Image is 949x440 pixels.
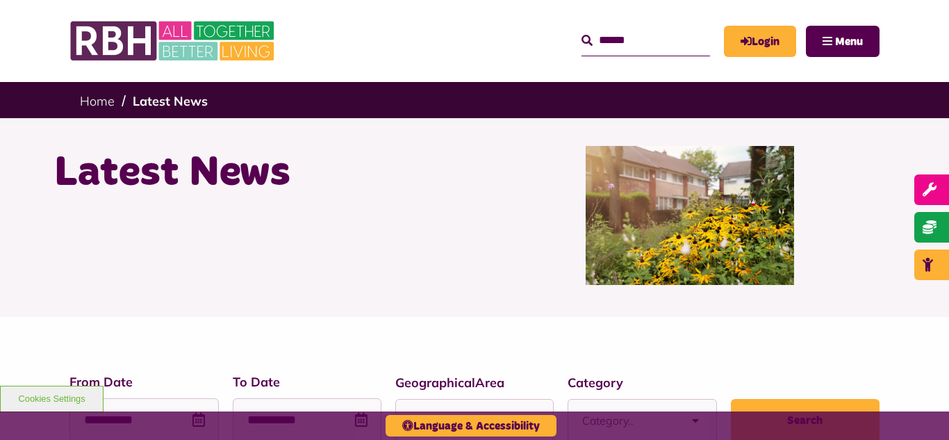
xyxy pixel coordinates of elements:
span: Menu [835,36,863,47]
label: Category [568,373,717,392]
button: Navigation [806,26,880,57]
label: GeographicalArea [395,373,554,392]
a: Latest News [133,93,208,109]
iframe: Netcall Web Assistant for live chat [886,377,949,440]
a: MyRBH [724,26,796,57]
button: Language & Accessibility [386,415,556,437]
img: RBH [69,14,278,68]
label: From Date [69,373,219,391]
h1: Latest News [54,146,464,200]
img: SAZ MEDIA RBH HOUSING4 [586,146,794,285]
label: To Date [233,373,382,391]
a: Home [80,93,115,109]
